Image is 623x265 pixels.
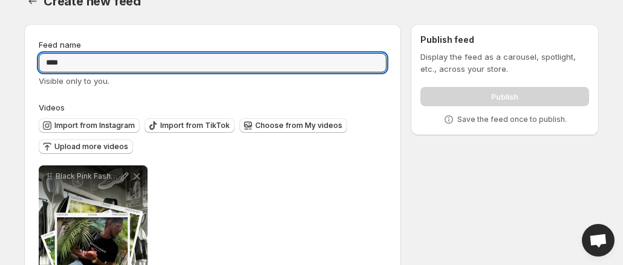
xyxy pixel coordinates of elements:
p: Display the feed as a carousel, spotlight, etc., across your store. [420,51,589,75]
button: Upload more videos [39,139,133,154]
span: Feed name [39,40,81,49]
a: Open chat [582,224,615,257]
span: Upload more videos [54,142,128,152]
p: Save the feed once to publish. [457,115,567,124]
button: Import from TikTok [145,118,235,133]
button: Import from Instagram [39,118,140,133]
button: Choose from My videos [240,118,347,133]
span: Videos [39,103,65,112]
h2: Publish feed [420,34,589,46]
span: Import from Instagram [54,121,135,130]
span: Import from TikTok [160,121,230,130]
p: Black Pink Fashion Modern Outfit Style Photo Collage Instagram Reel [56,171,119,181]
span: Choose from My videos [255,121,342,130]
span: Visible only to you. [39,76,109,86]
